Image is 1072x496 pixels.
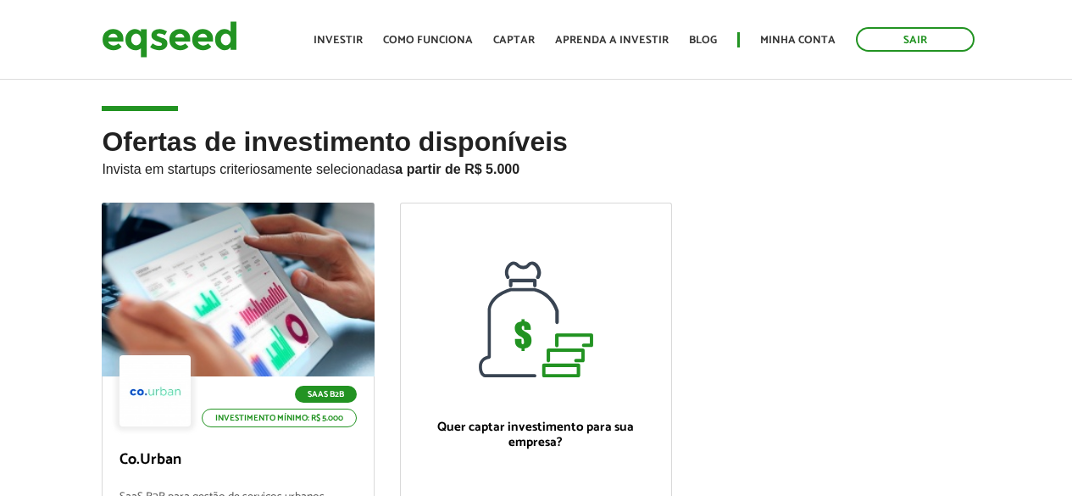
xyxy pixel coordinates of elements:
a: Minha conta [760,35,836,46]
h2: Ofertas de investimento disponíveis [102,127,969,203]
a: Investir [314,35,363,46]
a: Blog [689,35,717,46]
p: Quer captar investimento para sua empresa? [418,420,654,450]
img: EqSeed [102,17,237,62]
a: Aprenda a investir [555,35,669,46]
strong: a partir de R$ 5.000 [395,162,519,176]
a: Captar [493,35,535,46]
a: Sair [856,27,975,52]
p: SaaS B2B [295,386,357,403]
p: Co.Urban [119,451,356,470]
p: Invista em startups criteriosamente selecionadas [102,157,969,177]
a: Como funciona [383,35,473,46]
p: Investimento mínimo: R$ 5.000 [202,409,357,427]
